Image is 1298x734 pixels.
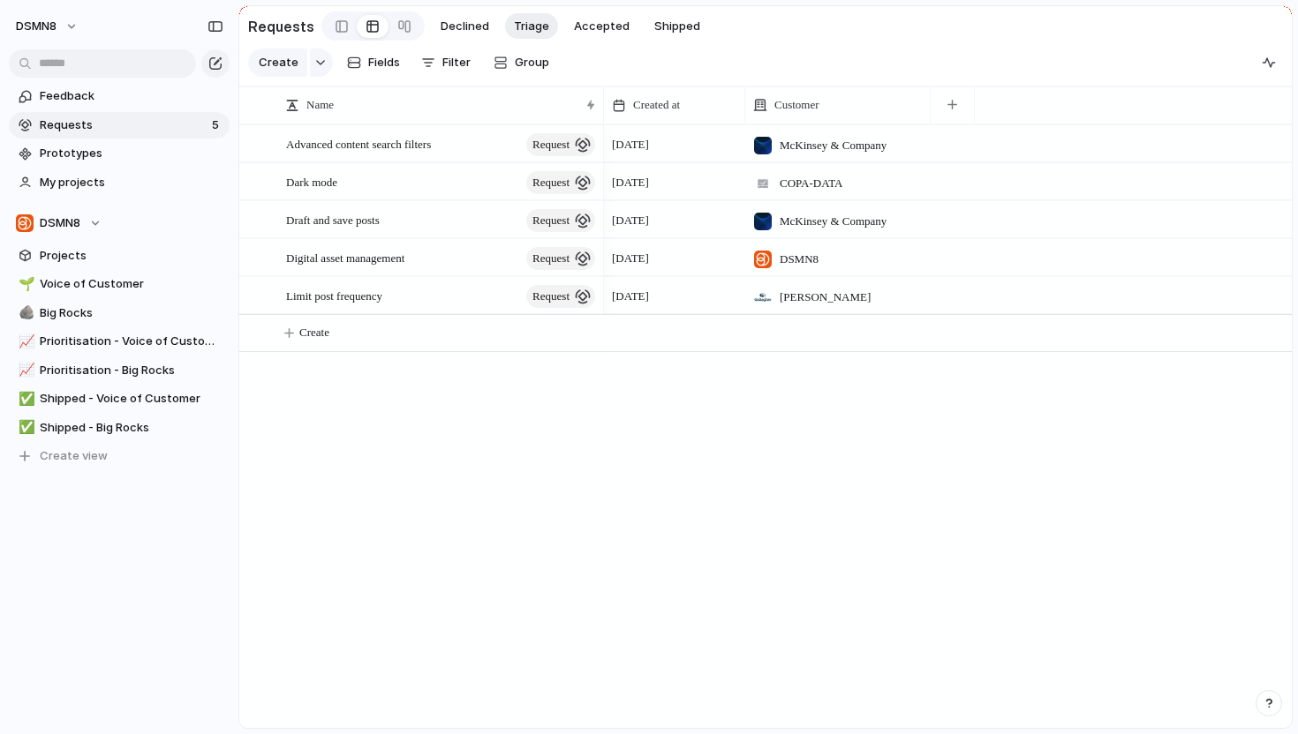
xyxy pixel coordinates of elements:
button: 📈 [16,333,34,350]
button: 🪨 [16,304,34,322]
button: Triage [505,13,558,40]
span: Prioritisation - Voice of Customer [40,333,223,350]
span: [DATE] [612,136,649,154]
a: 🌱Voice of Customer [9,271,230,297]
span: Projects [40,247,223,265]
button: request [526,285,595,308]
button: DSMN8 [9,210,230,236]
span: Shipped - Voice of Customer [40,390,223,408]
div: 🌱 [19,274,31,295]
span: Feedback [40,87,223,105]
button: Group [485,49,558,77]
span: Accepted [574,18,630,35]
span: request [532,284,570,309]
h2: Requests [248,16,314,37]
span: McKinsey & Company [780,213,887,230]
span: request [532,246,570,271]
div: 🪨 [19,303,31,323]
button: request [526,209,595,232]
button: Create view [9,443,230,469]
span: DSMN8 [40,214,80,232]
button: request [526,133,595,156]
span: McKinsey & Company [780,137,887,154]
button: Create [248,49,307,77]
span: [DATE] [612,212,649,229]
span: Prototypes [40,145,223,162]
button: Fields [340,49,407,77]
span: Name [306,96,334,114]
span: Shipped [654,18,700,35]
a: Prototypes [9,140,230,167]
span: Create view [40,447,108,465]
button: request [526,247,595,270]
span: Customer [774,96,819,114]
span: Declined [441,18,489,35]
div: ✅ [19,417,31,438]
span: Create [299,324,329,341]
span: Prioritisation - Big Rocks [40,362,223,379]
span: Group [515,54,549,71]
a: Feedback [9,83,230,109]
span: Filter [442,54,471,71]
span: Requests [40,116,207,134]
span: request [532,170,570,195]
span: Triage [514,18,549,35]
div: ✅ [19,389,31,409]
span: [PERSON_NAME] [780,288,871,306]
button: 🌱 [16,275,34,293]
span: Dark mode [286,171,337,191]
button: Filter [414,49,478,77]
span: Digital asset management [286,247,404,267]
a: ✅Shipped - Big Rocks [9,415,230,441]
span: Voice of Customer [40,275,223,293]
button: Shipped [645,13,709,40]
button: 📈 [16,362,34,379]
span: [DATE] [612,250,649,267]
span: request [532,208,570,233]
button: DSMN8 [8,12,87,41]
span: My projects [40,174,223,191]
span: Fields [368,54,400,71]
div: 📈 [19,360,31,380]
a: Projects [9,243,230,269]
button: ✅ [16,390,34,408]
a: 📈Prioritisation - Big Rocks [9,357,230,384]
a: ✅Shipped - Voice of Customer [9,386,230,412]
a: Requests5 [9,112,230,139]
span: [DATE] [612,174,649,191]
span: Created at [633,96,680,114]
button: request [526,171,595,194]
span: Create [259,54,298,71]
span: Shipped - Big Rocks [40,419,223,437]
a: 📈Prioritisation - Voice of Customer [9,328,230,355]
div: 📈 [19,332,31,352]
span: Advanced content search filters [286,133,431,154]
button: Declined [432,13,498,40]
span: request [532,132,570,157]
a: 🪨Big Rocks [9,300,230,326]
a: My projects [9,169,230,196]
span: DSMN8 [780,251,819,268]
span: Draft and save posts [286,209,380,229]
span: Limit post frequency [286,285,382,305]
button: ✅ [16,419,34,437]
span: DSMN8 [16,18,57,35]
span: Big Rocks [40,304,223,322]
span: [DATE] [612,288,649,305]
button: Accepted [565,13,638,40]
span: COPA-DATA [780,175,842,192]
span: 5 [212,116,223,134]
